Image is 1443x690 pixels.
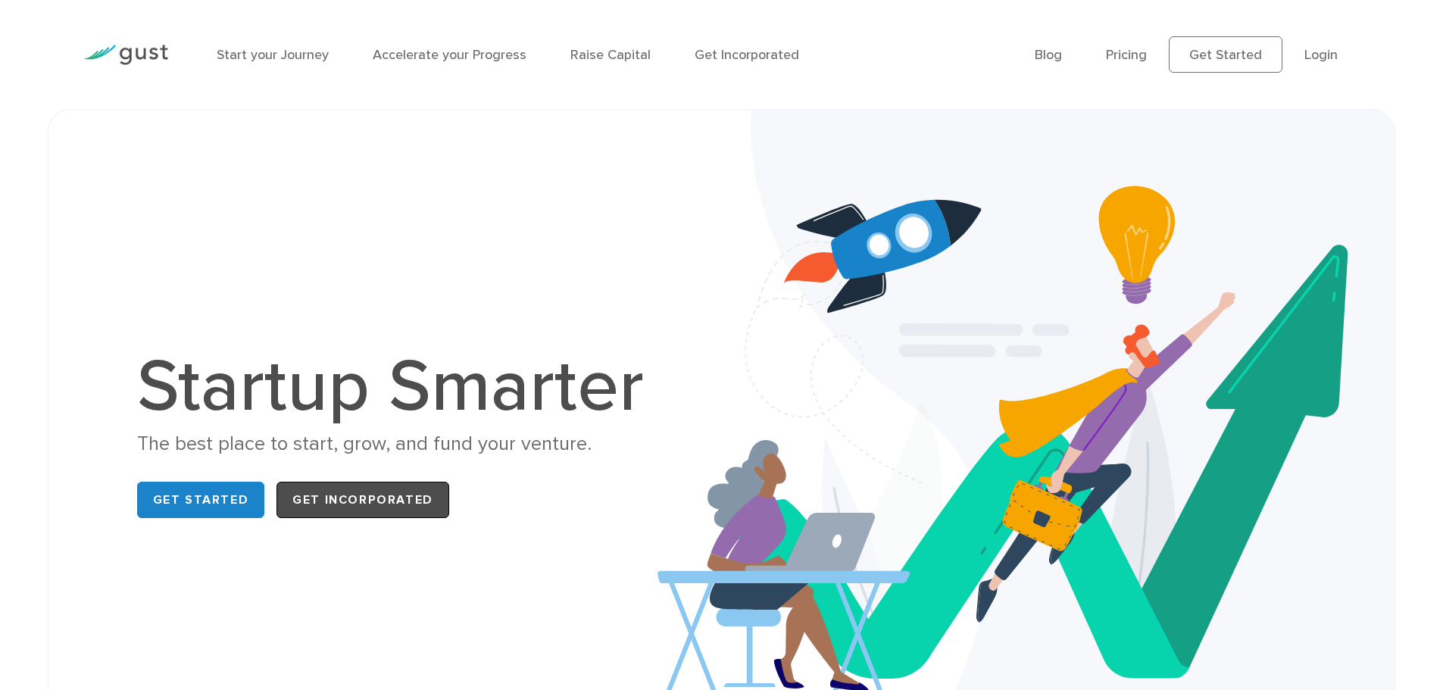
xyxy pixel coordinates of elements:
[373,47,526,63] a: Accelerate your Progress
[1106,47,1147,63] a: Pricing
[217,47,329,63] a: Start your Journey
[570,47,651,63] a: Raise Capital
[137,482,265,518] a: Get Started
[1169,36,1282,73] a: Get Started
[276,482,449,518] a: Get Incorporated
[1304,47,1338,63] a: Login
[137,431,660,457] div: The best place to start, grow, and fund your venture.
[137,351,660,423] h1: Startup Smarter
[1035,47,1062,63] a: Blog
[83,45,168,65] img: Gust Logo
[695,47,799,63] a: Get Incorporated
